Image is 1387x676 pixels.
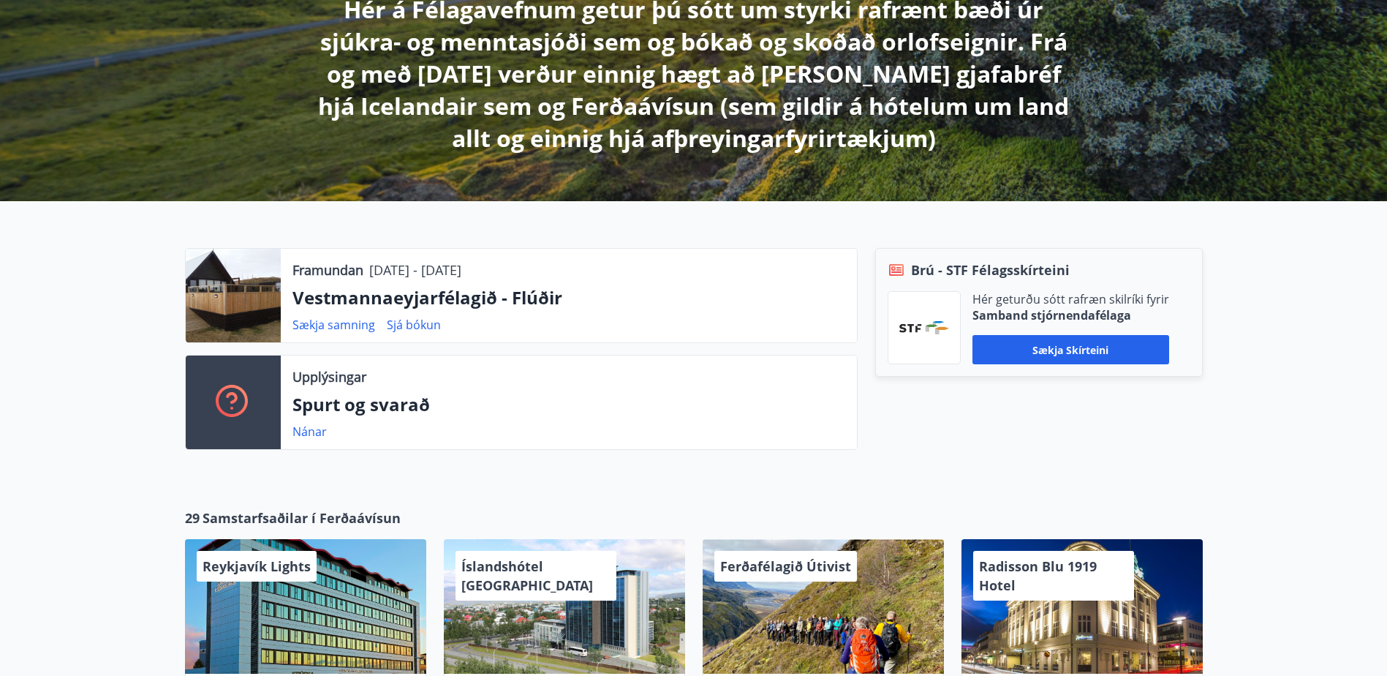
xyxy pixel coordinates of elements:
span: Samstarfsaðilar í Ferðaávísun [203,508,401,527]
p: Framundan [292,260,363,279]
img: vjCaq2fThgY3EUYqSgpjEiBg6WP39ov69hlhuPVN.png [899,321,949,334]
p: Hér geturðu sótt rafræn skilríki fyrir [972,291,1169,307]
a: Sjá bókun [387,317,441,333]
p: Samband stjórnendafélaga [972,307,1169,323]
span: Ferðafélagið Útivist [720,557,851,575]
p: Upplýsingar [292,367,366,386]
span: Reykjavík Lights [203,557,311,575]
span: Íslandshótel [GEOGRAPHIC_DATA] [461,557,593,594]
p: Spurt og svarað [292,392,845,417]
button: Sækja skírteini [972,335,1169,364]
span: 29 [185,508,200,527]
p: [DATE] - [DATE] [369,260,461,279]
span: Radisson Blu 1919 Hotel [979,557,1097,594]
a: Sækja samning [292,317,375,333]
span: Brú - STF Félagsskírteini [911,260,1070,279]
a: Nánar [292,424,327,440]
p: Vestmannaeyjarfélagið - Flúðir [292,285,845,310]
